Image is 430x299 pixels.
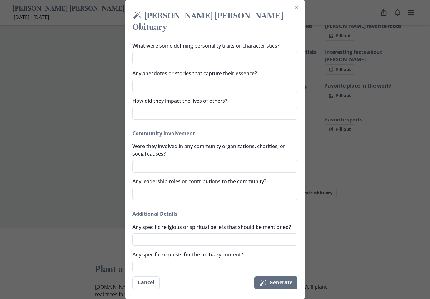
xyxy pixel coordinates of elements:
[132,178,294,185] label: Any leadership roles or contributions to the community?
[132,130,297,137] h2: Community Involvement
[132,251,294,258] label: Any specific requests for the obituary content?
[254,276,297,289] button: Generate
[132,42,294,49] label: What were some defining personality traits or characteristics?
[132,223,294,231] label: Any specific religious or spiritual beliefs that should be mentioned?
[132,70,294,77] label: Any anecdotes or stories that capture their essence?
[132,142,294,157] label: Were they involved in any community organizations, charities, or social causes?
[132,210,297,218] h2: Additional Details
[132,276,160,289] button: Cancel
[132,10,297,34] h2: [PERSON_NAME] [PERSON_NAME] Obituary
[291,3,301,13] button: Close
[132,97,294,105] label: How did they impact the lives of others?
